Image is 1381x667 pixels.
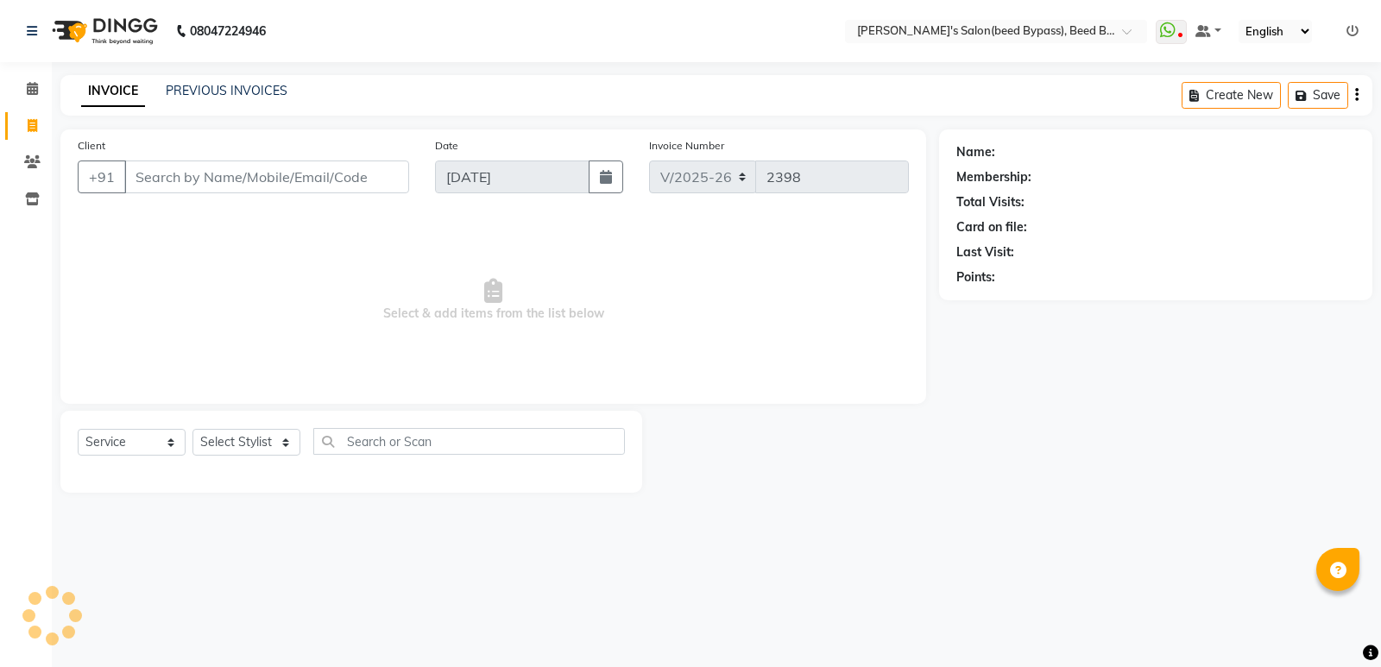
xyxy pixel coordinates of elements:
div: Name: [956,143,995,161]
div: Membership: [956,168,1031,186]
input: Search or Scan [313,428,625,455]
button: Save [1288,82,1348,109]
label: Client [78,138,105,154]
label: Date [435,138,458,154]
label: Invoice Number [649,138,724,154]
div: Points: [956,268,995,286]
a: INVOICE [81,76,145,107]
img: logo [44,7,162,55]
b: 08047224946 [190,7,266,55]
span: Select & add items from the list below [78,214,909,387]
input: Search by Name/Mobile/Email/Code [124,160,409,193]
div: Last Visit: [956,243,1014,261]
a: PREVIOUS INVOICES [166,83,287,98]
button: Create New [1182,82,1281,109]
div: Total Visits: [956,193,1025,211]
div: Card on file: [956,218,1027,236]
button: +91 [78,160,126,193]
